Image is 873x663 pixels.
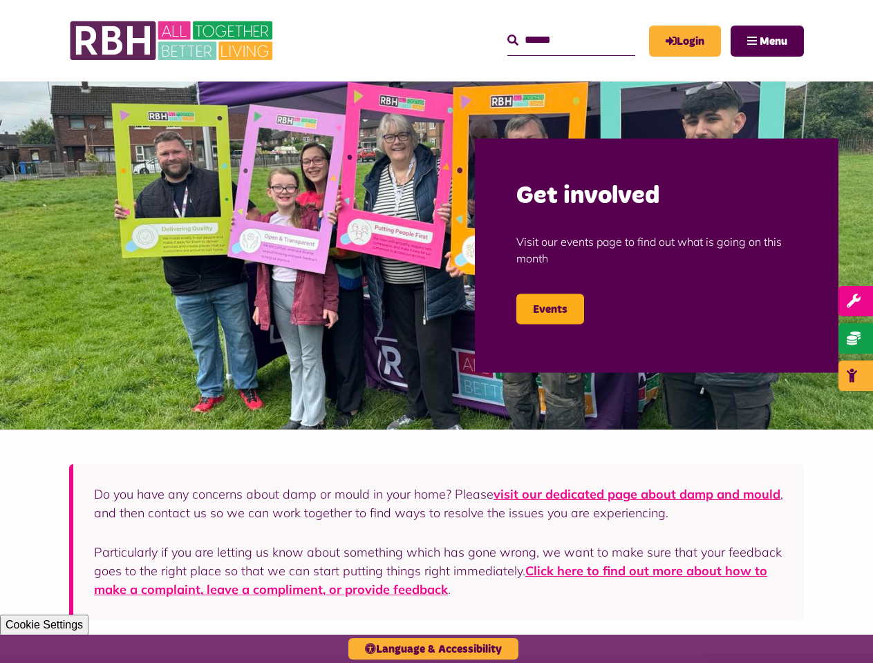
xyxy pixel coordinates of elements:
img: RBH [69,14,276,68]
span: Menu [760,36,787,47]
a: Events [516,294,584,325]
p: Do you have any concerns about damp or mould in your home? Please , and then contact us so we can... [94,485,783,522]
a: MyRBH [649,26,721,57]
p: Particularly if you are letting us know about something which has gone wrong, we want to make sur... [94,543,783,599]
h2: Get involved [516,180,797,213]
a: visit our dedicated page about damp and mould [494,486,780,502]
button: Navigation [731,26,804,57]
p: Visit our events page to find out what is going on this month [516,213,797,287]
button: Language & Accessibility [348,638,518,660]
iframe: Netcall Web Assistant for live chat [811,601,873,663]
